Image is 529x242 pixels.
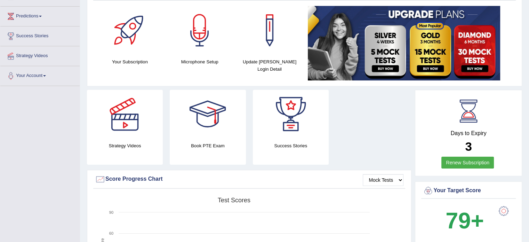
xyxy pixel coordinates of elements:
img: small5.jpg [308,6,500,80]
h4: Success Stories [253,142,329,149]
div: Your Target Score [423,186,514,196]
tspan: Test scores [218,197,250,204]
h4: Your Subscription [98,58,161,65]
a: Predictions [0,7,80,24]
a: Strategy Videos [0,46,80,64]
text: 90 [109,210,113,214]
h4: Days to Expiry [423,130,514,136]
a: Your Account [0,66,80,84]
div: Score Progress Chart [95,174,403,185]
a: Success Stories [0,26,80,44]
h4: Book PTE Exam [170,142,246,149]
h4: Strategy Videos [87,142,163,149]
a: Renew Subscription [441,157,494,169]
h4: Microphone Setup [168,58,231,65]
b: 3 [465,140,472,153]
b: 79+ [446,208,484,233]
h4: Update [PERSON_NAME] Login Detail [238,58,301,73]
text: 60 [109,231,113,235]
